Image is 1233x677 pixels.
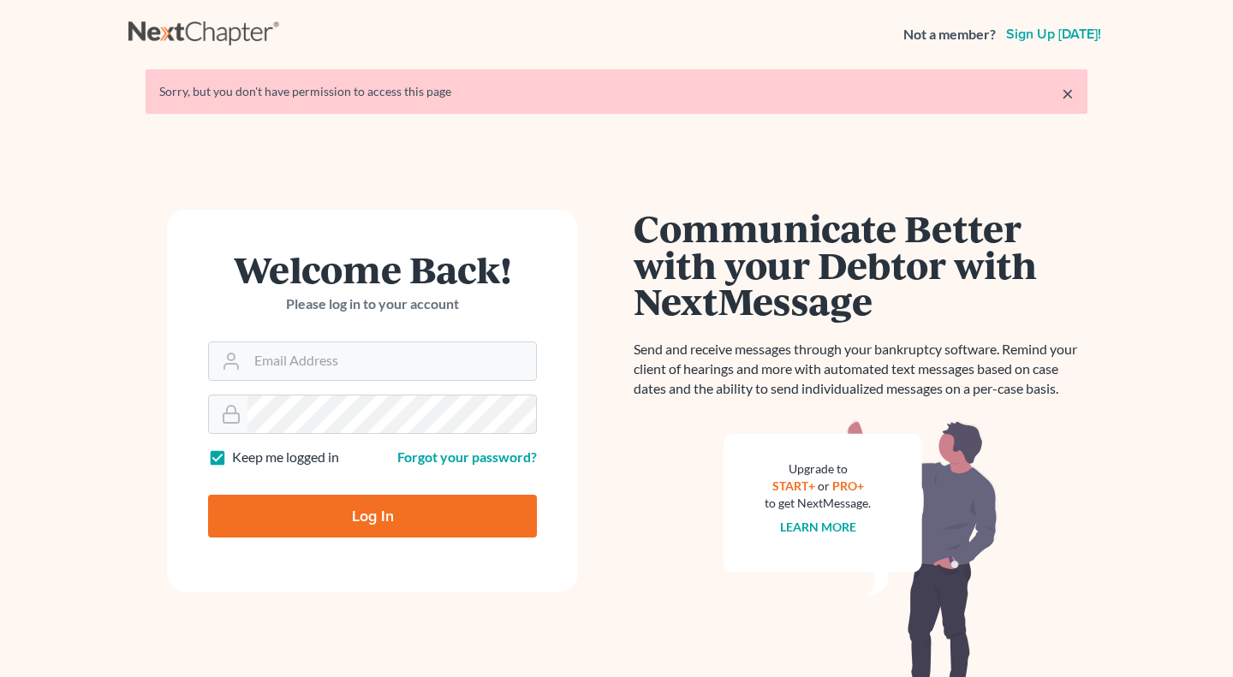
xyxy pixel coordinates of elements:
[634,340,1087,399] p: Send and receive messages through your bankruptcy software. Remind your client of hearings and mo...
[634,210,1087,319] h1: Communicate Better with your Debtor with NextMessage
[232,448,339,467] label: Keep me logged in
[397,448,537,465] a: Forgot your password?
[818,478,830,493] span: or
[208,251,537,288] h1: Welcome Back!
[765,495,871,512] div: to get NextMessage.
[1003,27,1105,41] a: Sign up [DATE]!
[1062,83,1074,104] a: ×
[903,25,996,45] strong: Not a member?
[772,478,815,493] a: START+
[247,342,536,380] input: Email Address
[765,460,871,478] div: Upgrade to
[208,495,537,537] input: Log In
[832,478,864,493] a: PRO+
[780,520,856,534] a: Learn more
[208,294,537,314] p: Please log in to your account
[159,83,1074,100] div: Sorry, but you don't have permission to access this page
